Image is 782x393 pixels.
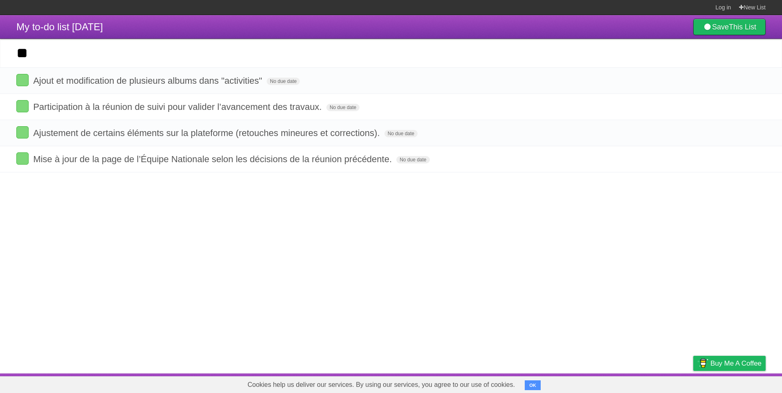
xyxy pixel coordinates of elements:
[729,23,756,31] b: This List
[16,74,29,86] label: Done
[16,100,29,112] label: Done
[33,154,394,164] span: Mise à jour de la page de l’Équipe Nationale selon les décisions de la réunion précédente.
[33,76,264,86] span: Ajout et modification de plusieurs albums dans "activities"
[693,356,766,371] a: Buy me a coffee
[584,375,602,391] a: About
[697,356,708,370] img: Buy me a coffee
[16,152,29,165] label: Done
[384,130,418,137] span: No due date
[16,21,103,32] span: My to-do list [DATE]
[525,380,541,390] button: OK
[396,156,429,163] span: No due date
[33,128,382,138] span: Ajustement de certains éléments sur la plateforme (retouches mineures et corrections).
[683,375,704,391] a: Privacy
[239,377,523,393] span: Cookies help us deliver our services. By using our services, you agree to our use of cookies.
[714,375,766,391] a: Suggest a feature
[33,102,324,112] span: Participation à la réunion de suivi pour valider l’avancement des travaux.
[655,375,673,391] a: Terms
[16,126,29,138] label: Done
[611,375,645,391] a: Developers
[710,356,762,371] span: Buy me a coffee
[267,78,300,85] span: No due date
[693,19,766,35] a: SaveThis List
[326,104,360,111] span: No due date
